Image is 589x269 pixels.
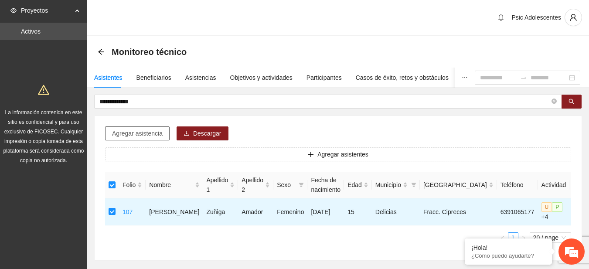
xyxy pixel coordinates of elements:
td: Fracc. Cipreces [420,198,497,225]
span: Municipio [375,180,401,190]
button: plusAgregar asistentes [105,147,571,161]
span: Descargar [193,129,221,138]
span: arrow-left [98,48,105,55]
span: left [500,235,505,241]
span: close-circle [552,99,557,104]
button: left [497,232,508,243]
span: bell [494,14,507,21]
td: 15 [344,198,372,225]
div: Casos de éxito, retos y obstáculos [356,73,449,82]
span: Psic Adolescentes [511,14,561,21]
span: Monitoreo técnico [112,45,187,59]
div: Asistentes [94,73,123,82]
span: Nombre [149,180,193,190]
button: bell [494,10,508,24]
div: Beneficiarios [136,73,171,82]
span: Folio [123,180,136,190]
div: Objetivos y actividades [230,73,293,82]
span: ellipsis [462,75,468,81]
span: download [184,130,190,137]
td: [PERSON_NAME] [146,198,203,225]
span: Agregar asistentes [317,150,368,159]
th: Teléfono [497,172,538,198]
span: filter [297,178,306,191]
span: Sexo [277,180,295,190]
span: La información contenida en este sitio es confidencial y para uso exclusivo de FICOSEC. Cualquier... [3,109,84,163]
span: Edad [347,180,362,190]
span: filter [411,182,416,187]
span: Proyectos [21,2,72,19]
th: Actividad [538,172,570,198]
p: ¿Cómo puedo ayudarte? [471,252,545,259]
a: 107 [123,208,133,215]
span: warning [38,84,49,95]
td: Femenino [273,198,307,225]
span: Apellido 1 [207,175,228,194]
td: [DATE] [307,198,344,225]
div: Back [98,48,105,56]
td: +4 [538,198,570,225]
button: search [562,95,582,109]
td: Zuñiga [203,198,238,225]
li: Next Page [518,232,529,243]
td: Delicias [372,198,420,225]
li: 1 [508,232,518,243]
span: U [541,202,552,212]
div: Minimizar ventana de chat en vivo [143,4,164,25]
span: swap-right [520,74,527,81]
span: to [520,74,527,81]
th: Edad [344,172,372,198]
button: right [518,232,529,243]
th: Apellido 2 [238,172,273,198]
th: Nombre [146,172,203,198]
span: search [569,99,575,106]
button: ellipsis [455,68,475,88]
th: Fecha de nacimiento [307,172,344,198]
button: downloadDescargar [177,126,228,140]
div: Chatee con nosotros ahora [45,44,146,56]
td: 6391065177 [497,198,538,225]
span: right [521,235,526,241]
th: Colonia [420,172,497,198]
span: close-circle [552,98,557,106]
button: user [565,9,582,26]
span: [GEOGRAPHIC_DATA] [423,180,487,190]
button: Agregar asistencia [105,126,170,140]
div: ¡Hola! [471,244,545,251]
th: Apellido 1 [203,172,238,198]
span: user [565,14,582,21]
li: Previous Page [497,232,508,243]
span: 20 / page [533,233,568,242]
span: eye [10,7,17,14]
th: Folio [119,172,146,198]
span: filter [299,182,304,187]
td: Amador [238,198,273,225]
span: plus [308,151,314,158]
span: Apellido 2 [242,175,263,194]
th: Municipio [372,172,420,198]
span: Agregar asistencia [112,129,163,138]
span: Estamos en línea. [51,86,120,174]
span: filter [409,178,418,191]
div: Participantes [306,73,342,82]
div: Page Size [530,232,571,243]
textarea: Escriba su mensaje y pulse “Intro” [4,177,166,208]
a: Activos [21,28,41,35]
span: P [552,202,562,212]
div: Asistencias [185,73,216,82]
a: 1 [508,233,518,242]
